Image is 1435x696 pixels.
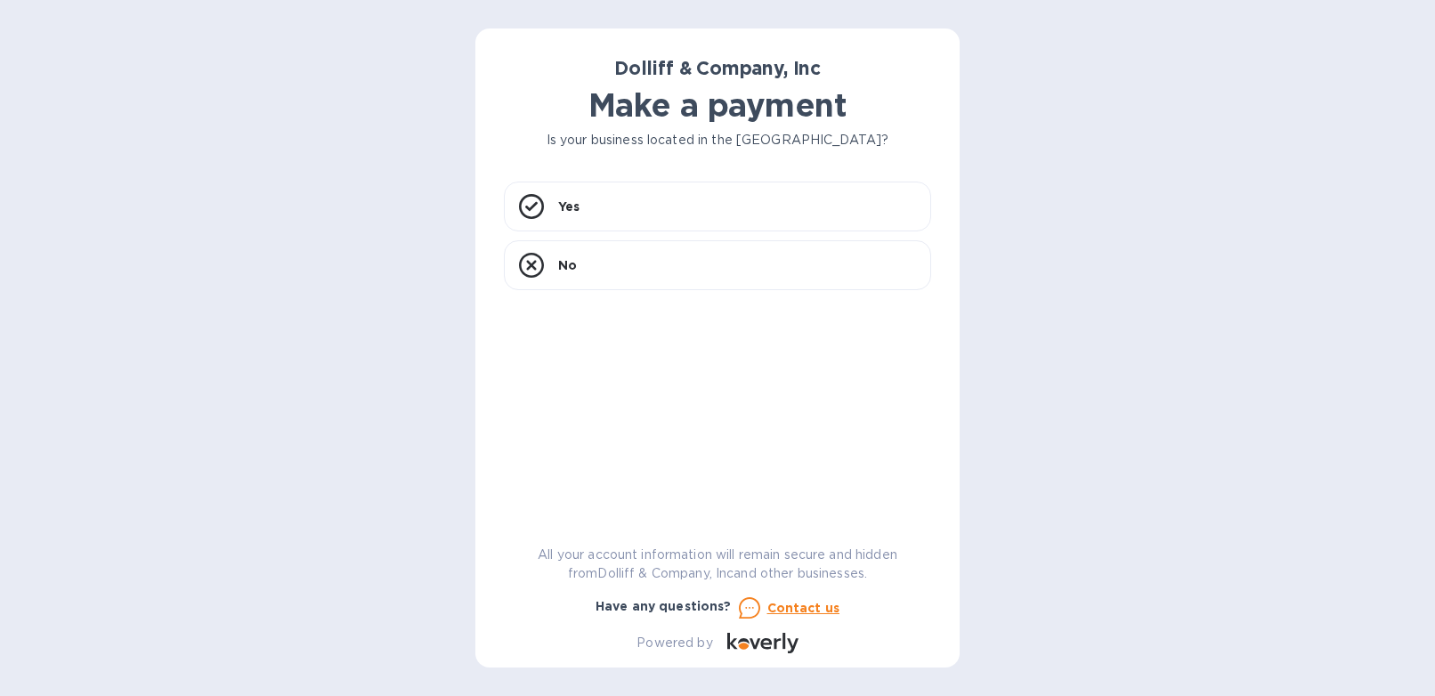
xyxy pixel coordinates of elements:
h1: Make a payment [504,86,931,124]
u: Contact us [767,601,840,615]
b: Dolliff & Company, Inc [614,57,821,79]
p: Is your business located in the [GEOGRAPHIC_DATA]? [504,131,931,150]
p: No [558,256,577,274]
p: Yes [558,198,580,215]
b: Have any questions? [596,599,732,613]
p: All your account information will remain secure and hidden from Dolliff & Company, Inc and other ... [504,546,931,583]
p: Powered by [636,634,712,652]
